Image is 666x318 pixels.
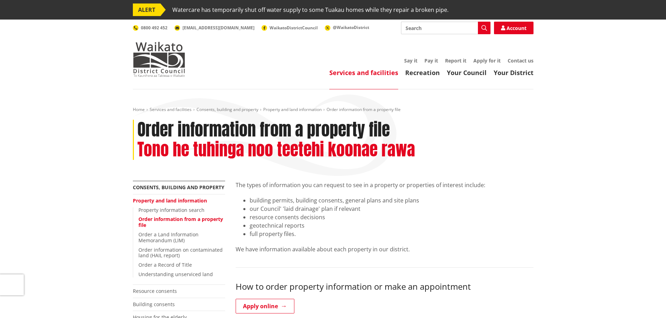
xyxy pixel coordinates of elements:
[137,140,415,160] h2: Tono he tuhinga noo teetehi koonae rawa
[133,3,160,16] span: ALERT
[133,288,177,294] a: Resource consents
[236,245,533,253] p: We have information available about each property in our district.
[138,246,223,259] a: Order information on contaminated land (HAIL report)
[138,207,205,213] a: Property information search
[236,282,533,292] h3: How to order property information or make an appointment
[250,196,533,205] li: building permits, building consents, general plans and site plans
[236,181,533,189] p: The types of information you can request to see in a property or properties of interest include:
[236,299,294,313] a: Apply online
[138,261,192,268] a: Order a Record of Title
[404,57,417,64] a: Say it
[327,106,401,112] span: Order information from a property file
[333,24,369,30] span: @WaikatoDistrict
[138,216,223,228] a: Order information from a property file
[133,184,224,191] a: Consents, building and property
[250,230,533,238] li: full property files.
[508,57,533,64] a: Contact us
[138,271,213,278] a: Understanding unserviced land
[133,301,175,308] a: Building consents
[250,221,533,230] li: geotechnical reports
[263,106,322,112] a: Property and land information
[494,68,533,77] a: Your District
[325,24,369,30] a: @WaikatoDistrict
[196,106,258,112] a: Consents, building and property
[133,106,145,112] a: Home
[445,57,466,64] a: Report it
[424,57,438,64] a: Pay it
[174,25,255,31] a: [EMAIL_ADDRESS][DOMAIN_NAME]
[141,25,167,31] span: 0800 492 452
[494,22,533,34] a: Account
[172,3,449,16] span: Watercare has temporarily shut off water supply to some Tuakau homes while they repair a broken p...
[270,25,318,31] span: WaikatoDistrictCouncil
[133,25,167,31] a: 0800 492 452
[133,197,207,204] a: Property and land information
[150,106,192,112] a: Services and facilities
[473,57,501,64] a: Apply for it
[137,120,390,140] h1: Order information from a property file
[329,68,398,77] a: Services and facilities
[447,68,487,77] a: Your Council
[401,22,490,34] input: Search input
[138,231,199,244] a: Order a Land Information Memorandum (LIM)
[133,107,533,113] nav: breadcrumb
[405,68,440,77] a: Recreation
[250,205,533,213] li: our Council' 'laid drainage' plan if relevant
[182,25,255,31] span: [EMAIL_ADDRESS][DOMAIN_NAME]
[250,213,533,221] li: resource consents decisions
[133,42,185,77] img: Waikato District Council - Te Kaunihera aa Takiwaa o Waikato
[262,25,318,31] a: WaikatoDistrictCouncil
